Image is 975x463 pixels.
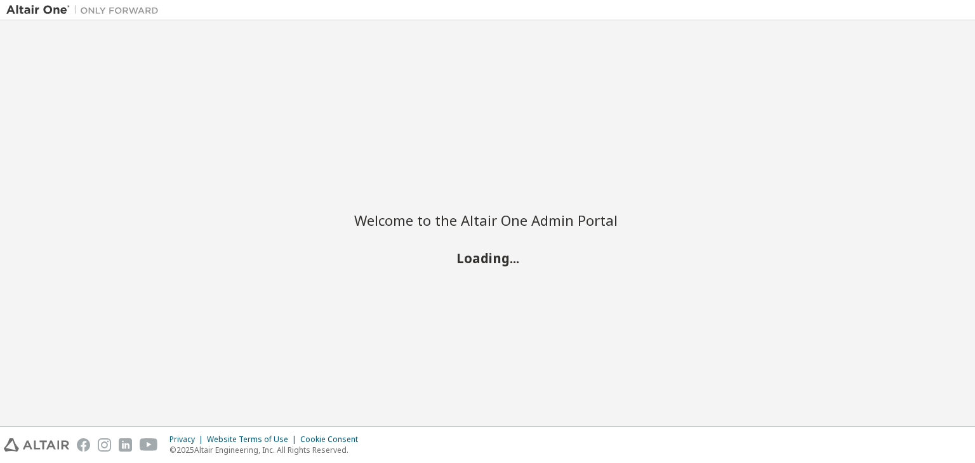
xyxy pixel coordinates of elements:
[169,434,207,445] div: Privacy
[6,4,165,16] img: Altair One
[4,438,69,452] img: altair_logo.svg
[354,211,621,229] h2: Welcome to the Altair One Admin Portal
[207,434,300,445] div: Website Terms of Use
[98,438,111,452] img: instagram.svg
[77,438,90,452] img: facebook.svg
[169,445,366,455] p: © 2025 Altair Engineering, Inc. All Rights Reserved.
[300,434,366,445] div: Cookie Consent
[140,438,158,452] img: youtube.svg
[119,438,132,452] img: linkedin.svg
[354,250,621,266] h2: Loading...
